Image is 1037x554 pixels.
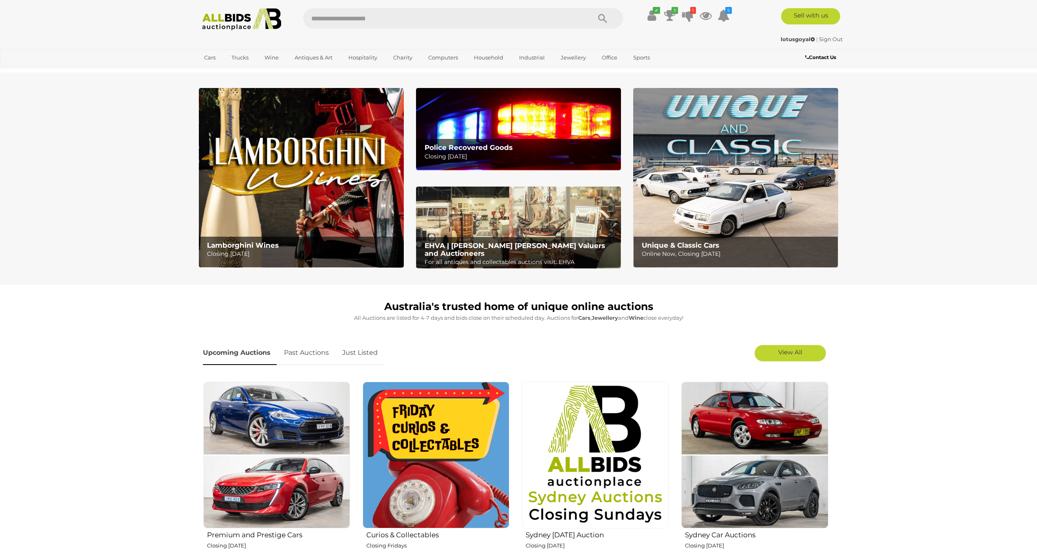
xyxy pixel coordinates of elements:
a: Computers [423,51,463,64]
p: Online Now, Closing [DATE] [642,249,834,259]
p: Closing [DATE] [526,541,669,550]
a: Sell with us [781,8,840,24]
a: Charity [388,51,418,64]
i: ✔ [653,7,660,14]
span: | [816,36,818,42]
i: 5 [725,7,732,14]
img: Allbids.com.au [198,8,286,31]
h2: Curios & Collectables [366,529,509,539]
p: Closing [DATE] [425,152,616,162]
a: Jewellery [555,51,591,64]
a: Just Listed [336,341,384,365]
a: ✔ [646,8,658,23]
a: Sign Out [819,36,843,42]
strong: lotusgoyal [781,36,815,42]
a: Household [469,51,509,64]
strong: Cars [578,314,590,321]
b: EHVA | [PERSON_NAME] [PERSON_NAME] Valuers and Auctioneers [425,242,605,257]
strong: Jewellery [592,314,618,321]
p: Closing Fridays [366,541,509,550]
a: Cars [199,51,221,64]
span: View All [778,348,802,356]
a: Wine [259,51,284,64]
i: 3 [672,7,678,14]
img: Police Recovered Goods [416,88,621,170]
a: [GEOGRAPHIC_DATA] [199,64,267,78]
i: 1 [690,7,696,14]
a: View All [755,345,826,361]
a: Lamborghini Wines Lamborghini Wines Closing [DATE] [199,88,404,268]
a: Past Auctions [278,341,335,365]
b: Unique & Classic Cars [642,241,719,249]
a: Police Recovered Goods Police Recovered Goods Closing [DATE] [416,88,621,170]
a: Upcoming Auctions [203,341,277,365]
b: Contact Us [805,54,836,60]
p: Closing [DATE] [207,541,350,550]
p: For all antiques and collectables auctions visit: EHVA [425,257,616,267]
img: Sydney Car Auctions [681,382,828,528]
a: Unique & Classic Cars Unique & Classic Cars Online Now, Closing [DATE] [633,88,838,268]
h2: Premium and Prestige Cars [207,529,350,539]
a: 3 [664,8,676,23]
img: EHVA | Evans Hastings Valuers and Auctioneers [416,187,621,269]
a: Hospitality [343,51,383,64]
img: Sydney Sunday Auction [522,382,669,528]
a: Industrial [514,51,550,64]
a: Sports [628,51,655,64]
img: Unique & Classic Cars [633,88,838,268]
strong: Wine [629,314,643,321]
a: Trucks [226,51,254,64]
img: Lamborghini Wines [199,88,404,268]
button: Search [582,8,623,29]
a: Contact Us [805,53,838,62]
a: EHVA | Evans Hastings Valuers and Auctioneers EHVA | [PERSON_NAME] [PERSON_NAME] Valuers and Auct... [416,187,621,269]
b: Police Recovered Goods [425,143,513,152]
a: Office [597,51,623,64]
h1: Australia's trusted home of unique online auctions [203,301,834,312]
a: 1 [682,8,694,23]
a: Antiques & Art [289,51,338,64]
p: All Auctions are listed for 4-7 days and bids close on their scheduled day. Auctions for , and cl... [203,313,834,323]
img: Premium and Prestige Cars [203,382,350,528]
b: Lamborghini Wines [207,241,279,249]
h2: Sydney [DATE] Auction [526,529,669,539]
img: Curios & Collectables [363,382,509,528]
h2: Sydney Car Auctions [685,529,828,539]
a: 5 [718,8,730,23]
p: Closing [DATE] [685,541,828,550]
p: Closing [DATE] [207,249,399,259]
a: lotusgoyal [781,36,816,42]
